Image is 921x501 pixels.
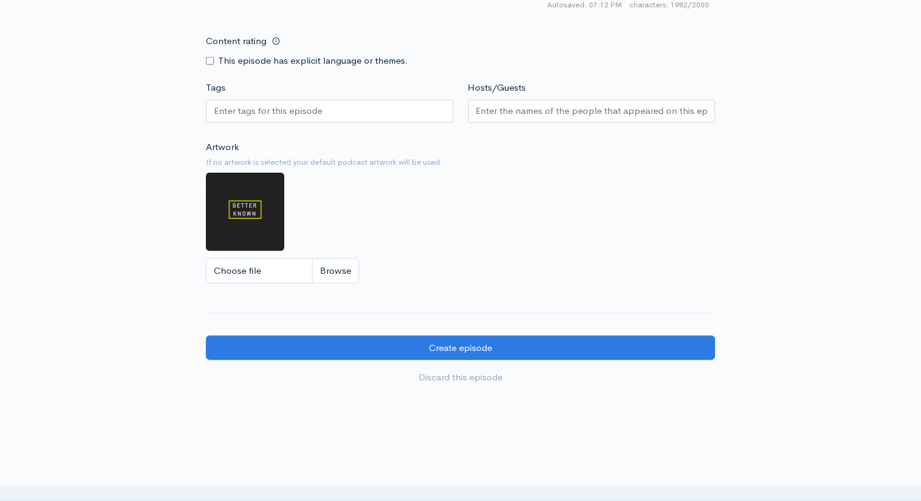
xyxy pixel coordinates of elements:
[206,365,715,390] a: Discard this episode
[476,104,708,118] input: Enter the names of the people that appeared on this episode
[206,140,239,154] label: Artwork
[468,81,526,95] label: Hosts/Guests
[206,336,715,361] input: Create episode
[206,81,226,95] label: Tags
[214,104,324,118] input: Enter tags for this episode
[206,156,715,168] small: If no artwork is selected your default podcast artwork will be used
[206,29,267,54] label: Content rating
[218,54,408,68] label: This episode has explicit language or themes.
